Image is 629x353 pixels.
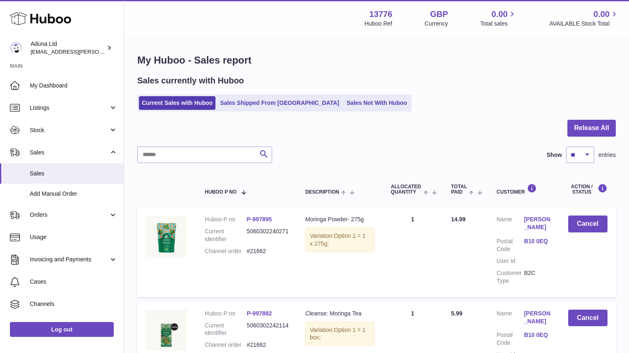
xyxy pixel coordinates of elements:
span: Cases [30,278,117,286]
a: Sales Shipped From [GEOGRAPHIC_DATA] [217,96,342,110]
a: Sales Not With Huboo [344,96,410,110]
a: P-997882 [247,310,272,317]
span: entries [598,151,616,159]
dd: #21662 [247,247,289,255]
a: 0.00 Total sales [480,9,517,28]
dt: Huboo P no [205,310,247,317]
a: Log out [10,322,114,337]
img: MORINGA-POWDER-POUCH-FOP-CHALK.jpg [146,216,187,257]
h2: Sales currently with Huboo [137,75,244,86]
a: [PERSON_NAME] [524,216,551,231]
a: Current Sales with Huboo [139,96,215,110]
div: Variation: [305,227,374,252]
dd: B2C [524,269,551,285]
span: 5.99 [451,310,462,317]
span: 14.99 [451,216,466,223]
div: Aduna Ltd [31,40,105,56]
td: 1 [383,207,443,297]
span: ALLOCATED Quantity [391,184,421,195]
span: Option 1 = 1 x 275g; [310,232,366,247]
dt: Name [497,310,524,327]
span: Channels [30,300,117,308]
span: Description [305,190,339,195]
strong: 13776 [369,9,392,20]
a: P-997895 [247,216,272,223]
div: Currency [425,20,448,28]
a: B10 0EQ [524,237,551,245]
img: deborahe.kamara@aduna.com [10,42,22,54]
span: Stock [30,126,109,134]
dt: Postal Code [497,237,524,253]
span: 0.00 [593,9,610,20]
strong: GBP [430,9,448,20]
span: My Dashboard [30,82,117,90]
dd: #21662 [247,341,289,349]
button: Cancel [568,310,607,327]
button: Release All [567,120,616,137]
span: AVAILABLE Stock Total [549,20,619,28]
a: B10 0EQ [524,331,551,339]
dt: Channel order [205,341,247,349]
span: 0.00 [492,9,508,20]
div: Action / Status [568,184,607,195]
span: Usage [30,233,117,241]
dt: Channel order [205,247,247,255]
span: Orders [30,211,109,219]
div: Huboo Ref [365,20,392,28]
div: Customer [497,184,552,195]
span: Option 1 = 1 box; [310,327,366,341]
dd: 5060302242114 [247,322,289,337]
dt: Current identifier [205,227,247,243]
dt: Huboo P no [205,216,247,223]
div: Moringa Powder- 275g [305,216,374,223]
button: Cancel [568,216,607,232]
span: Huboo P no [205,190,237,195]
h1: My Huboo - Sales report [137,54,616,67]
dt: Postal Code [497,331,524,347]
div: Variation: [305,322,374,346]
span: Sales [30,149,109,156]
img: CLEANSE-MORINGA-TEA-FOP-CHALK.jpg [146,310,187,351]
div: Cleanse: Moringa Tea [305,310,374,317]
dt: Name [497,216,524,233]
dt: User Id [497,257,524,265]
label: Show [547,151,562,159]
a: [PERSON_NAME] [524,310,551,325]
span: Listings [30,104,109,112]
dt: Current identifier [205,322,247,337]
a: 0.00 AVAILABLE Stock Total [549,9,619,28]
dd: 5060302240271 [247,227,289,243]
span: Sales [30,170,117,178]
span: Total paid [451,184,467,195]
span: Invoicing and Payments [30,256,109,263]
span: Add Manual Order [30,190,117,198]
dt: Customer Type [497,269,524,285]
span: [EMAIL_ADDRESS][PERSON_NAME][PERSON_NAME][DOMAIN_NAME] [31,48,210,55]
span: Total sales [480,20,517,28]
